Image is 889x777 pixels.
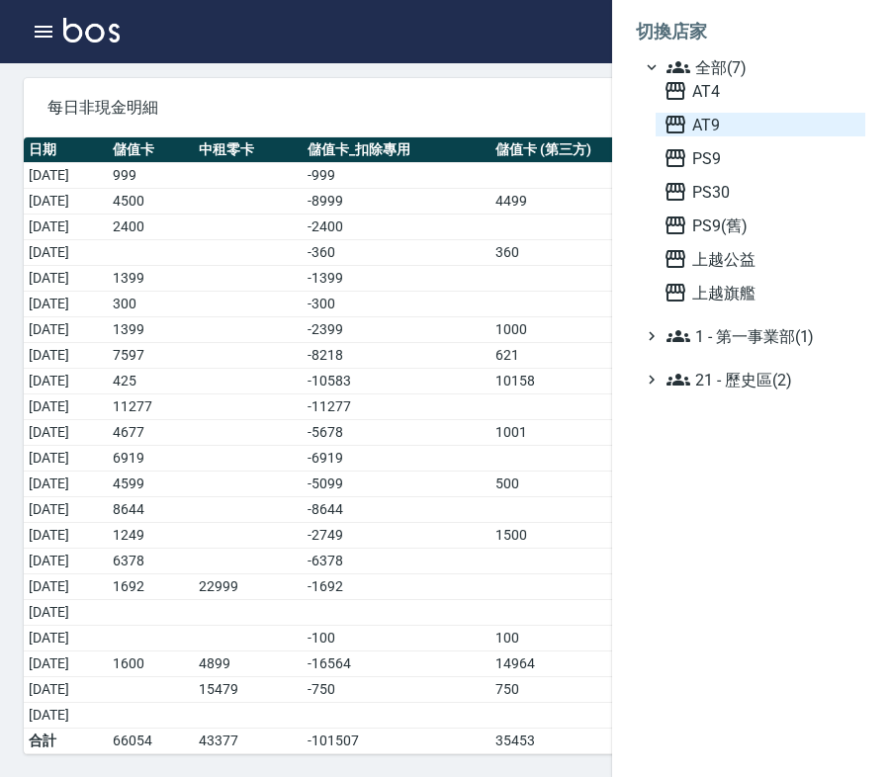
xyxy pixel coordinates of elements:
span: 21 - 歷史區(2) [667,368,857,391]
span: 1 - 第一事業部(1) [667,324,857,348]
li: 切換店家 [636,8,865,55]
span: 上越公益 [664,247,857,271]
span: PS9 [664,146,857,170]
span: AT9 [664,113,857,136]
span: PS9(舊) [664,214,857,237]
span: AT4 [664,79,857,103]
span: 上越旗艦 [664,281,857,304]
span: PS30 [664,180,857,204]
span: 全部(7) [667,55,857,79]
